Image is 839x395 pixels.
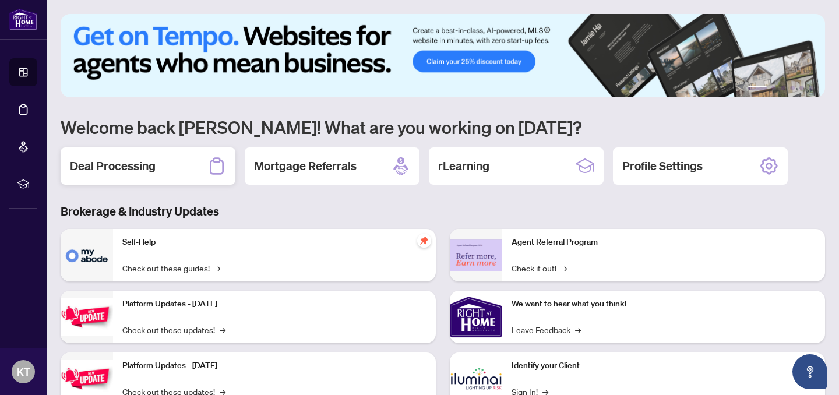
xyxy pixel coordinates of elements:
[512,236,816,249] p: Agent Referral Program
[220,323,225,336] span: →
[748,86,767,90] button: 1
[254,158,357,174] h2: Mortgage Referrals
[561,262,567,274] span: →
[122,262,220,274] a: Check out these guides!→
[61,14,825,97] img: Slide 0
[61,203,825,220] h3: Brokerage & Industry Updates
[122,236,426,249] p: Self-Help
[61,298,113,335] img: Platform Updates - July 21, 2025
[575,323,581,336] span: →
[799,86,804,90] button: 5
[17,364,30,380] span: KT
[438,158,489,174] h2: rLearning
[214,262,220,274] span: →
[122,298,426,311] p: Platform Updates - [DATE]
[512,323,581,336] a: Leave Feedback→
[790,86,795,90] button: 4
[70,158,156,174] h2: Deal Processing
[450,239,502,271] img: Agent Referral Program
[512,359,816,372] p: Identify your Client
[512,262,567,274] a: Check it out!→
[512,298,816,311] p: We want to hear what you think!
[61,116,825,138] h1: Welcome back [PERSON_NAME]! What are you working on [DATE]?
[450,291,502,343] img: We want to hear what you think!
[122,359,426,372] p: Platform Updates - [DATE]
[781,86,785,90] button: 3
[771,86,776,90] button: 2
[809,86,813,90] button: 6
[9,9,37,30] img: logo
[122,323,225,336] a: Check out these updates!→
[61,229,113,281] img: Self-Help
[792,354,827,389] button: Open asap
[622,158,703,174] h2: Profile Settings
[417,234,431,248] span: pushpin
